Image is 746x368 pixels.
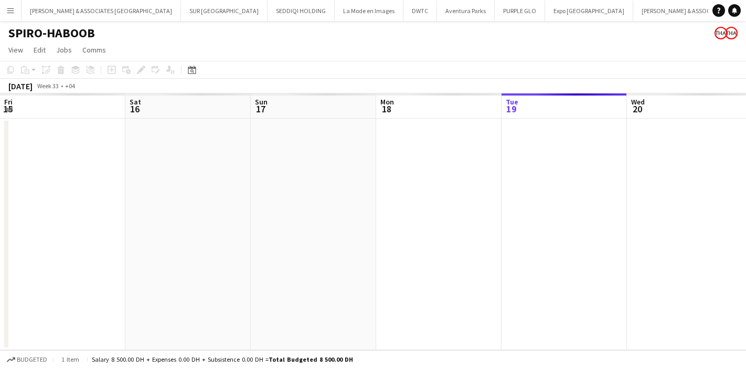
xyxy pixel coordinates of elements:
[504,103,518,115] span: 19
[8,81,33,91] div: [DATE]
[379,103,394,115] span: 18
[380,97,394,107] span: Mon
[78,43,110,57] a: Comms
[92,355,353,363] div: Salary 8 500.00 DH + Expenses 0.00 DH + Subsistence 0.00 DH =
[495,1,545,21] button: PURPLE GLO
[5,354,49,365] button: Budgeted
[4,43,27,57] a: View
[82,45,106,55] span: Comms
[52,43,76,57] a: Jobs
[130,97,141,107] span: Sat
[403,1,437,21] button: DWTC
[4,97,13,107] span: Fri
[725,27,738,39] app-user-avatar: Enas Ahmed
[35,82,61,90] span: Week 33
[181,1,268,21] button: SUR [GEOGRAPHIC_DATA]
[715,27,727,39] app-user-avatar: Enas Ahmed
[29,43,50,57] a: Edit
[3,103,13,115] span: 15
[65,82,75,90] div: +04
[631,97,645,107] span: Wed
[56,45,72,55] span: Jobs
[269,355,353,363] span: Total Budgeted 8 500.00 DH
[633,1,745,21] button: [PERSON_NAME] & ASSOCIATES KSA
[506,97,518,107] span: Tue
[545,1,633,21] button: Expo [GEOGRAPHIC_DATA]
[58,355,83,363] span: 1 item
[437,1,495,21] button: Aventura Parks
[268,1,335,21] button: SEDDIQI HOLDING
[22,1,181,21] button: [PERSON_NAME] & ASSOCIATES [GEOGRAPHIC_DATA]
[128,103,141,115] span: 16
[8,25,95,41] h1: SPIRO-HABOOB
[8,45,23,55] span: View
[253,103,268,115] span: 17
[630,103,645,115] span: 20
[335,1,403,21] button: La Mode en Images
[255,97,268,107] span: Sun
[34,45,46,55] span: Edit
[17,356,47,363] span: Budgeted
